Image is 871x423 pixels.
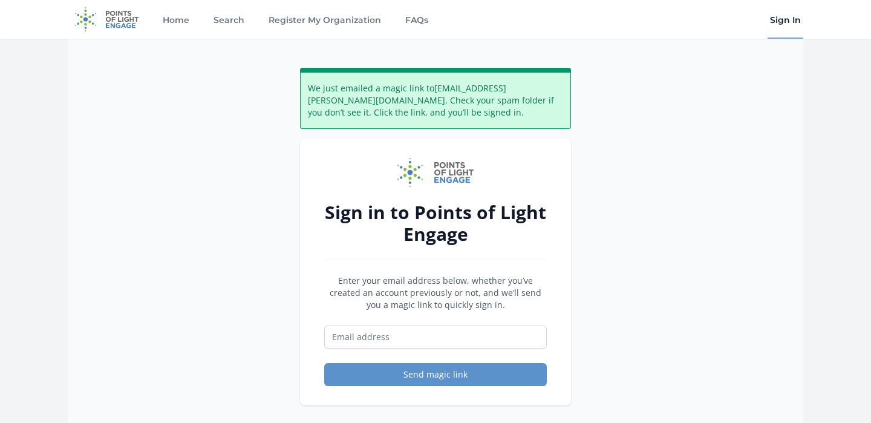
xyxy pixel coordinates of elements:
[324,363,547,386] button: Send magic link
[324,326,547,349] input: Email address
[397,158,474,187] img: Points of Light Engage logo
[324,202,547,245] h2: Sign in to Points of Light Engage
[324,275,547,311] p: Enter your email address below, whether you’ve created an account previously or not, and we’ll se...
[300,68,571,129] div: We just emailed a magic link to [EMAIL_ADDRESS][PERSON_NAME][DOMAIN_NAME] . Check your spam folde...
